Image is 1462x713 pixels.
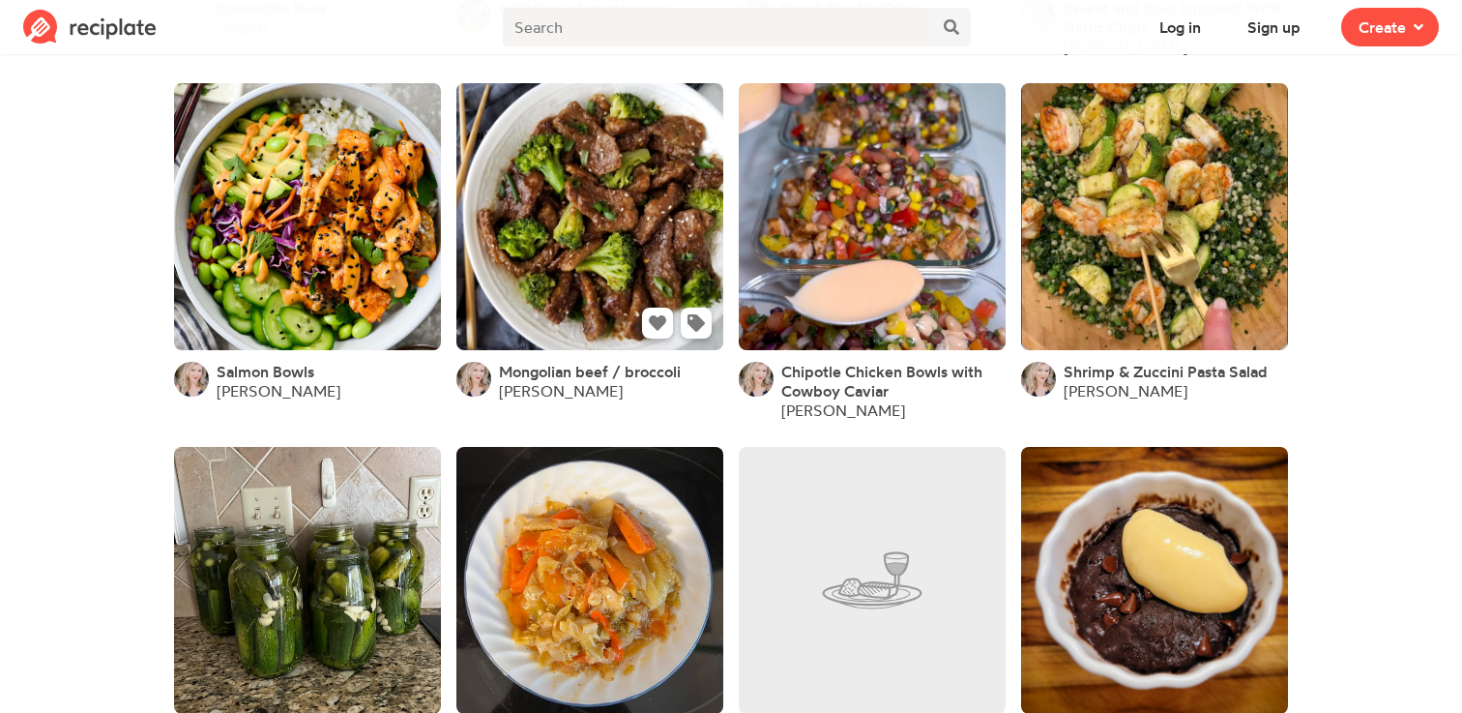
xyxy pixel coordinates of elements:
[499,362,681,381] a: Mongolian beef / broccoli
[217,381,340,401] a: [PERSON_NAME]
[1021,362,1056,397] img: User's avatar
[503,8,932,46] input: Search
[1230,8,1318,46] button: Sign up
[23,10,157,45] img: Reciplate
[781,362,1006,401] a: Chipotle Chicken Bowls with Cowboy Caviar
[174,362,209,397] img: User's avatar
[1064,362,1268,381] a: Shrimp & Zuccini Pasta Salad
[456,362,491,397] img: User's avatar
[1142,8,1218,46] button: Log in
[499,381,623,401] a: [PERSON_NAME]
[739,362,774,397] img: User's avatar
[781,401,905,420] a: [PERSON_NAME]
[1064,381,1187,401] a: [PERSON_NAME]
[1341,8,1439,46] button: Create
[1359,15,1406,39] span: Create
[781,362,982,401] span: Chipotle Chicken Bowls with Cowboy Caviar
[217,362,314,381] a: Salmon Bowls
